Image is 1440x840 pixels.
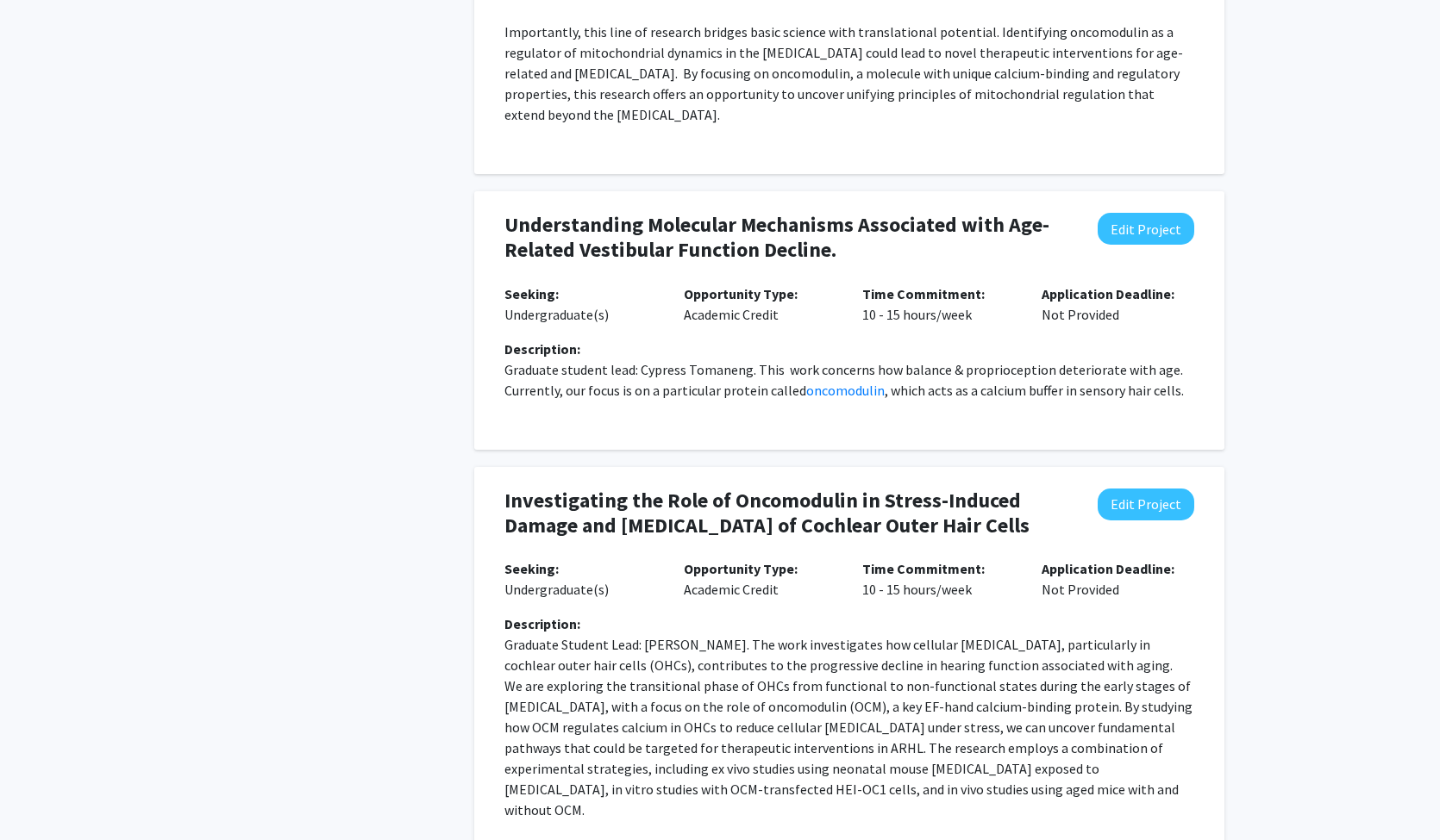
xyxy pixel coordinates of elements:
b: Application Deadline: [1042,285,1174,302]
p: 10 - 15 hours/week [862,283,1016,325]
b: Time Commitment: [862,285,985,302]
div: Description: [504,339,1194,359]
div: Description: [504,613,1194,634]
p: Academic Credit [684,283,837,325]
p: Not Provided [1042,283,1195,325]
button: Edit Project [1098,488,1194,520]
b: Opportunity Type: [684,285,798,302]
p: Graduate Student Lead: [PERSON_NAME]. The work investigates how cellular [MEDICAL_DATA], particul... [504,634,1194,820]
b: Seeking: [504,560,559,577]
h4: Investigating the Role of Oncomodulin in Stress-Induced Damage and [MEDICAL_DATA] of Cochlear Out... [504,488,1070,538]
a: oncomodulin [806,382,885,399]
p: Undergraduate(s) [504,283,658,325]
button: Edit Project [1098,213,1194,245]
span: Importantly, this line of research bridges basic science with translational potential. Identifyin... [504,23,1183,123]
p: Not Provided [1042,558,1195,600]
p: Academic Credit [684,558,837,600]
b: Application Deadline: [1042,560,1174,577]
p: 10 - 15 hours/week [862,558,1016,600]
b: Opportunity Type: [684,560,798,577]
b: Time Commitment: [862,560,985,577]
b: Seeking: [504,285,559,302]
p: Graduate student lead: Cypress Tomaneng. This work concerns how balance & proprioception deterior... [504,359,1194,401]
iframe: Chat [13,762,73,827]
h4: Understanding Molecular Mechanisms Associated with Age-Related Vestibular Function Decline. [504,213,1070,263]
p: Undergraduate(s) [504,558,658,600]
